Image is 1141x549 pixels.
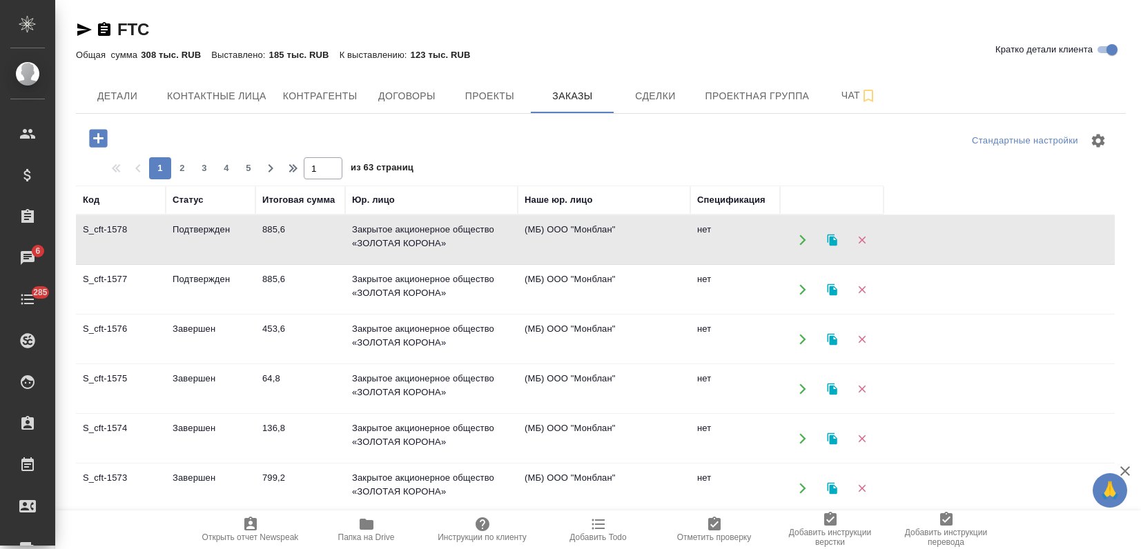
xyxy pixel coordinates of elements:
button: 4 [215,157,237,179]
span: Добавить инструкции верстки [781,528,880,547]
div: Наше юр. лицо [525,193,593,207]
td: Подтвержден [166,216,255,264]
td: Завершен [166,415,255,463]
button: 🙏 [1093,473,1127,508]
td: Закрытое акционерное общество «ЗОЛОТАЯ КОРОНА» [345,464,518,512]
div: Спецификация [697,193,765,207]
span: Чат [826,87,892,104]
span: 6 [27,244,48,258]
span: Открыть отчет Newspeak [202,532,299,542]
button: Открыть [788,375,817,403]
td: Закрытое акционерное общество «ЗОЛОТАЯ КОРОНА» [345,365,518,413]
td: (МБ) ООО "Монблан" [518,365,690,413]
button: Добавить инструкции перевода [888,510,1004,549]
td: Завершен [166,365,255,413]
span: Заказы [539,88,605,105]
span: Сделки [622,88,688,105]
div: split button [968,130,1082,152]
span: Детали [84,88,150,105]
button: Клонировать [818,375,846,403]
svg: Подписаться [860,88,877,104]
p: 185 тыс. RUB [269,50,340,60]
span: Добавить Todo [569,532,626,542]
button: Добавить инструкции верстки [772,510,888,549]
button: 3 [193,157,215,179]
button: 2 [171,157,193,179]
button: Открыть [788,474,817,502]
td: Закрытое акционерное общество «ЗОЛОТАЯ КОРОНА» [345,266,518,314]
button: Добавить Todo [540,510,656,549]
button: Удалить [848,375,876,403]
td: Завершен [166,464,255,512]
button: Открыть [788,226,817,254]
td: S_cft-1577 [76,266,166,314]
button: Удалить [848,474,876,502]
button: Удалить [848,325,876,353]
div: Юр. лицо [352,193,395,207]
td: Закрытое акционерное общество «ЗОЛОТАЯ КОРОНА» [345,216,518,264]
span: Добавить инструкции перевода [897,528,996,547]
p: Общая сумма [76,50,141,60]
td: S_cft-1578 [76,216,166,264]
td: нет [690,266,780,314]
td: S_cft-1576 [76,315,166,363]
span: из 63 страниц [351,159,413,179]
td: (МБ) ООО "Монблан" [518,216,690,264]
td: (МБ) ООО "Монблан" [518,464,690,512]
td: 885,6 [255,266,345,314]
td: нет [690,365,780,413]
td: S_cft-1573 [76,464,166,512]
button: Открыть отчет Newspeak [193,510,309,549]
td: 799,2 [255,464,345,512]
a: 6 [3,241,52,275]
span: Папка на Drive [338,532,395,542]
button: Клонировать [818,474,846,502]
div: Итоговая сумма [262,193,335,207]
td: Подтвержден [166,266,255,314]
button: Открыть [788,275,817,303]
button: Отметить проверку [656,510,772,549]
button: Скопировать ссылку для ЯМессенджера [76,21,92,38]
span: 2 [171,161,193,175]
td: S_cft-1575 [76,365,166,413]
span: 🙏 [1098,476,1122,505]
button: Удалить [848,226,876,254]
button: Клонировать [818,226,846,254]
span: 3 [193,161,215,175]
span: Настроить таблицу [1082,124,1115,157]
button: Клонировать [818,275,846,303]
button: Удалить [848,275,876,303]
td: Закрытое акционерное общество «ЗОЛОТАЯ КОРОНА» [345,315,518,363]
span: 285 [25,286,56,299]
button: Клонировать [818,424,846,452]
button: Открыть [788,325,817,353]
span: Контактные лица [167,88,266,105]
a: FTC [117,20,149,39]
td: 136,8 [255,415,345,463]
button: Удалить [848,424,876,452]
p: К выставлению: [340,50,411,60]
span: Проектная группа [705,88,809,105]
button: 5 [237,157,260,179]
button: Клонировать [818,325,846,353]
span: 5 [237,161,260,175]
span: Кратко детали клиента [995,43,1093,57]
td: нет [690,216,780,264]
button: Открыть [788,424,817,452]
td: (МБ) ООО "Монблан" [518,415,690,463]
td: (МБ) ООО "Монблан" [518,266,690,314]
td: нет [690,415,780,463]
button: Инструкции по клиенту [425,510,540,549]
td: (МБ) ООО "Монблан" [518,315,690,363]
p: 123 тыс. RUB [411,50,481,60]
button: Скопировать ссылку [96,21,113,38]
td: 453,6 [255,315,345,363]
a: 285 [3,282,52,317]
div: Код [83,193,99,207]
span: Инструкции по клиенту [438,532,527,542]
span: Контрагенты [283,88,358,105]
td: 64,8 [255,365,345,413]
td: 885,6 [255,216,345,264]
td: нет [690,315,780,363]
button: Папка на Drive [309,510,425,549]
